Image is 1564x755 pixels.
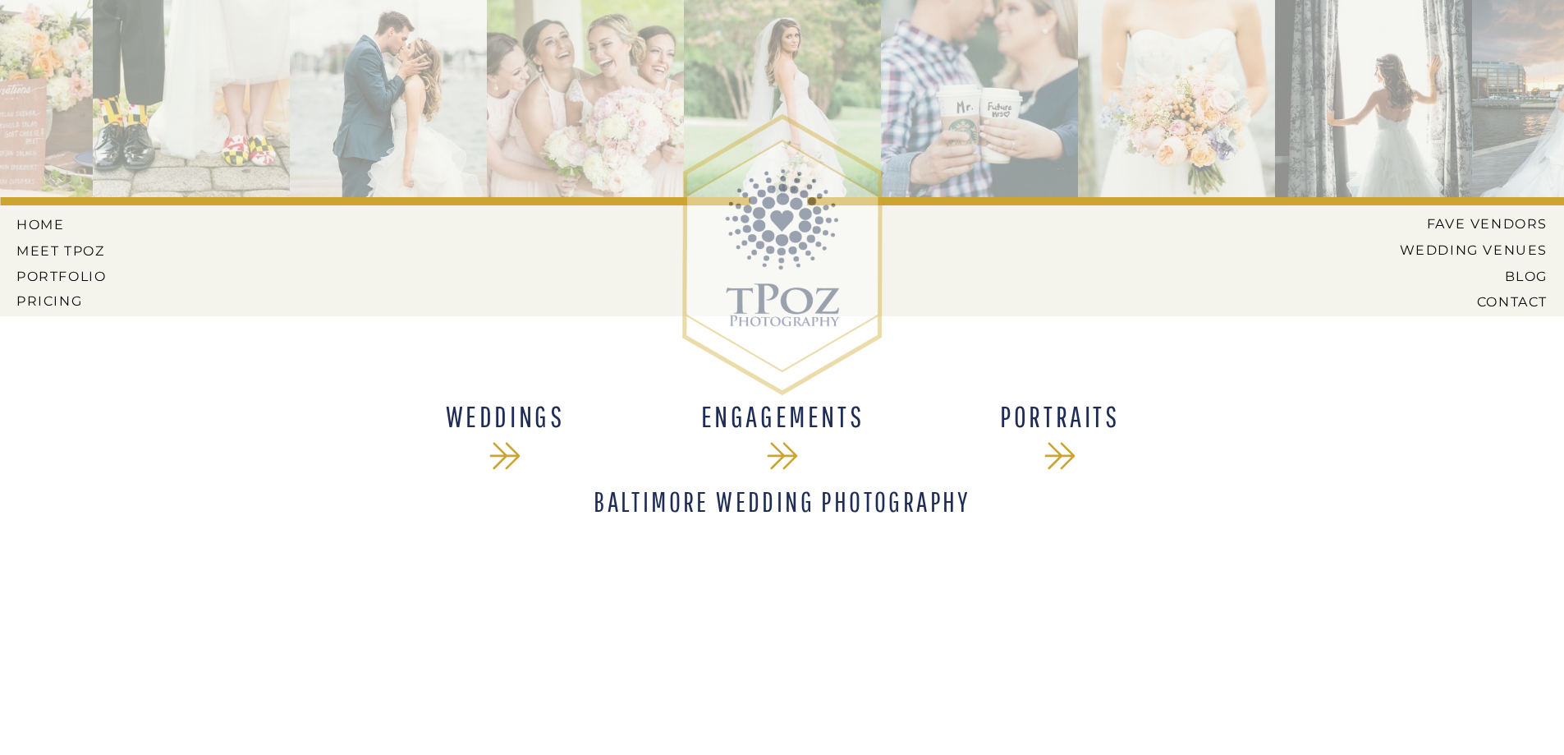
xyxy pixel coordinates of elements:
a: Fave Vendors [1413,216,1548,231]
a: MEET tPoz [16,243,106,258]
a: CONTACT [1419,294,1548,309]
a: ENGAGEMENTS [676,402,890,433]
h1: Baltimore Wedding Photography [422,488,1144,530]
a: WEDDINGS [398,402,612,433]
a: Pricing [16,293,110,308]
a: BLOG [1387,269,1548,283]
a: Portraits [953,402,1167,433]
a: HOME [16,217,90,232]
a: PORTFOLIO [16,269,110,283]
a: Wedding Venues [1374,242,1548,257]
